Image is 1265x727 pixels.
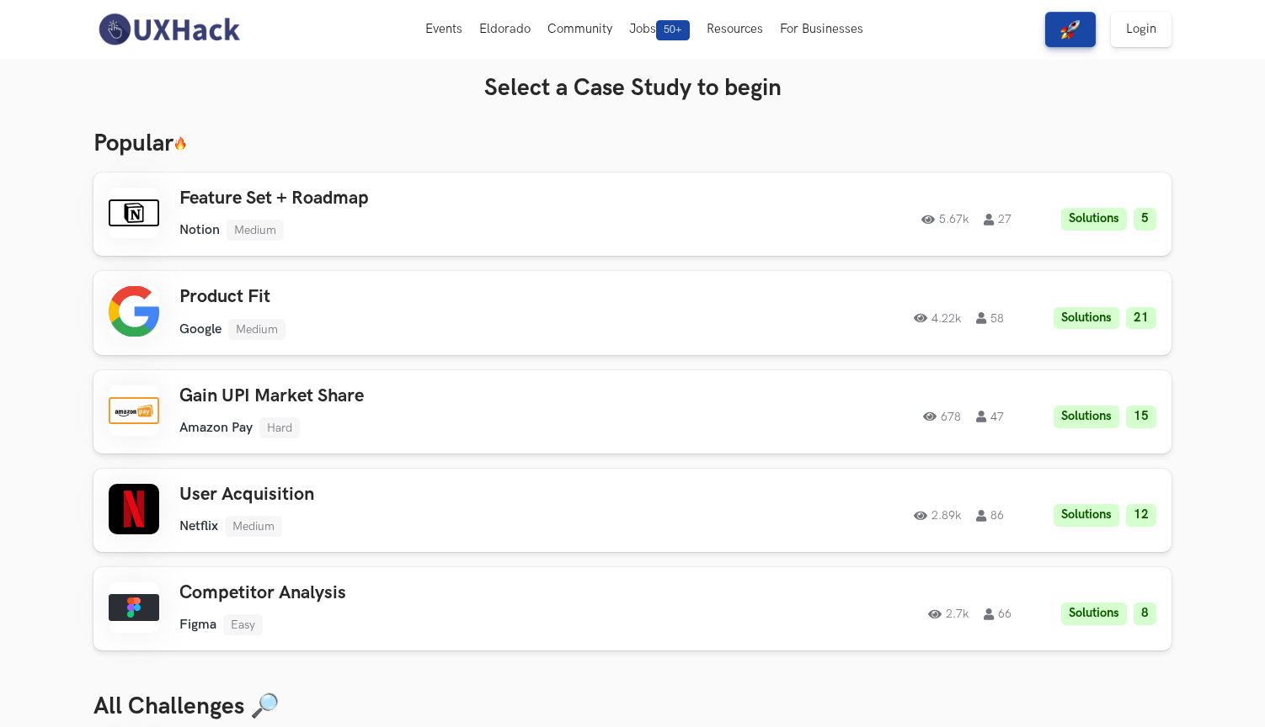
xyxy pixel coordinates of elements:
[179,582,658,604] h3: Competitor Analysis
[179,321,222,337] li: Google
[225,516,282,537] li: Medium
[1061,208,1127,231] li: Solutions
[1054,307,1119,330] li: Solutions
[93,172,1172,256] a: Feature Set + RoadmapNotionMedium5.67k27Solutions5
[223,614,263,635] li: Easy
[976,510,1004,522] span: 86
[1060,19,1081,40] img: rocket
[656,20,690,40] span: 50+
[179,188,658,210] h3: Feature Set + Roadmap
[1126,406,1156,428] li: 15
[173,136,187,151] img: 🔥
[1054,504,1119,527] li: Solutions
[923,411,961,422] span: 678
[928,608,969,620] span: 2.7k
[259,417,300,438] li: Hard
[227,220,284,241] li: Medium
[914,510,961,522] span: 2.89k
[179,518,218,534] li: Netflix
[179,420,253,436] li: Amazon Pay
[93,130,1172,158] h3: Popular
[1126,307,1156,330] li: 21
[93,693,1172,721] h3: All Challenges 🔎
[179,617,216,633] li: Figma
[1134,208,1156,231] li: 5
[228,319,286,340] li: Medium
[179,222,220,238] li: Notion
[1054,406,1119,428] li: Solutions
[976,312,1004,324] span: 58
[93,12,243,47] img: UXHack-logo.png
[93,469,1172,552] a: User AcquisitionNetflixMedium2.89k86Solutions12
[1134,602,1156,625] li: 8
[984,608,1011,620] span: 66
[914,312,961,324] span: 4.22k
[984,214,1011,226] span: 27
[921,214,969,226] span: 5.67k
[1111,12,1172,47] a: Login
[976,411,1004,422] span: 47
[179,484,658,506] h3: User Acquisition
[179,286,658,308] h3: Product Fit
[179,385,658,407] h3: Gain UPI Market Share
[1061,602,1127,625] li: Solutions
[93,567,1172,650] a: Competitor AnalysisFigmaEasy2.7k66Solutions8
[93,370,1172,454] a: Gain UPI Market ShareAmazon PayHard67847Solutions15
[93,74,1172,103] h3: Select a Case Study to begin
[93,271,1172,354] a: Product FitGoogleMedium4.22k58Solutions21
[1126,504,1156,527] li: 12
